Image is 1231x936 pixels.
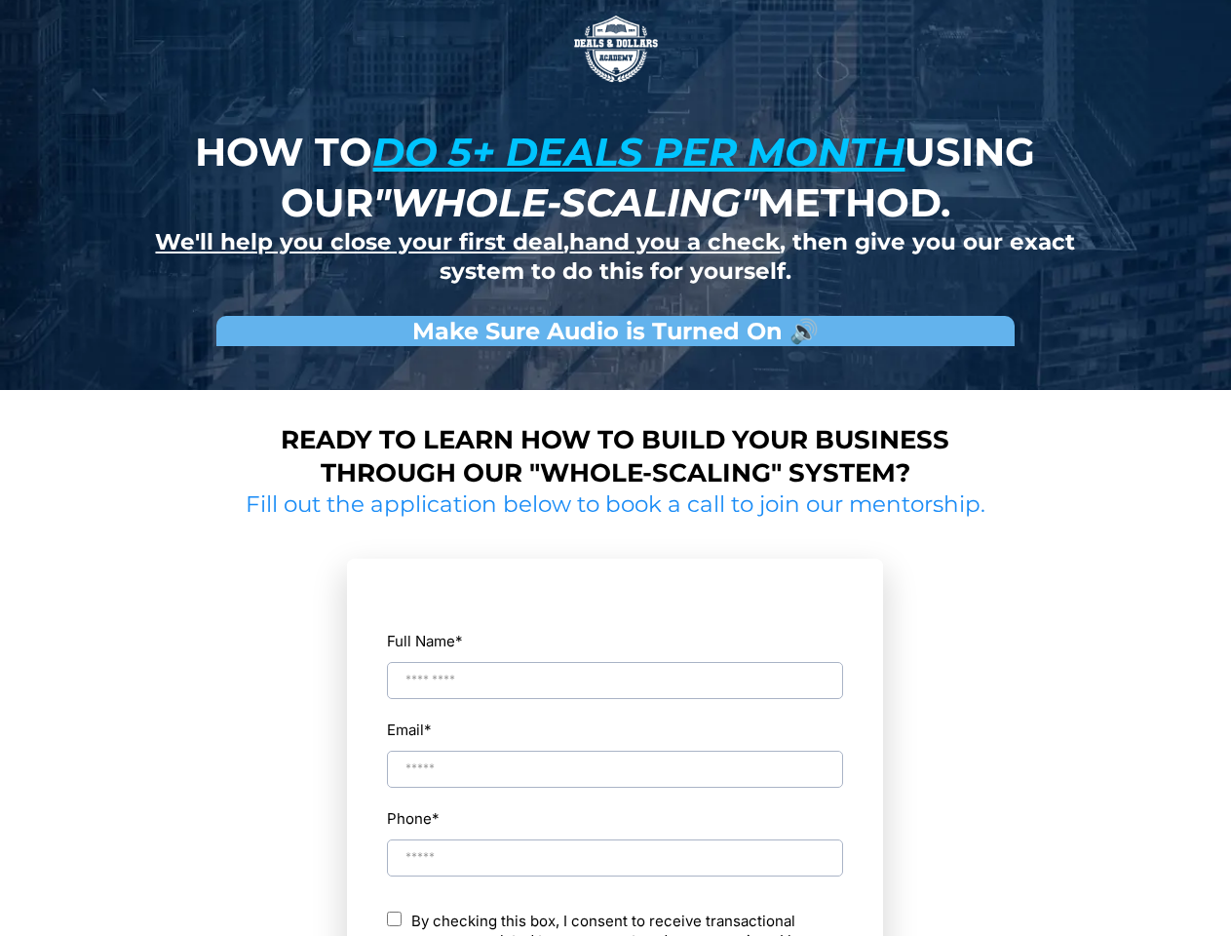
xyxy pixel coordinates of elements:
label: Full Name [387,628,843,654]
label: Email [387,717,432,743]
u: hand you a check [569,228,780,255]
em: "whole-scaling" [373,178,757,226]
strong: Make Sure Audio is Turned On 🔊 [412,317,819,345]
u: We'll help you close your first deal [155,228,563,255]
label: Phone [387,805,843,832]
h2: Fill out the application below to book a call to join our mentorship. [239,490,993,520]
strong: Ready to learn how to build your business through our "whole-scaling" system? [281,424,949,488]
strong: , , then give you our exact system to do this for yourself. [155,228,1075,285]
strong: How to using our method. [195,128,1035,226]
u: do 5+ deals per month [372,128,904,175]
